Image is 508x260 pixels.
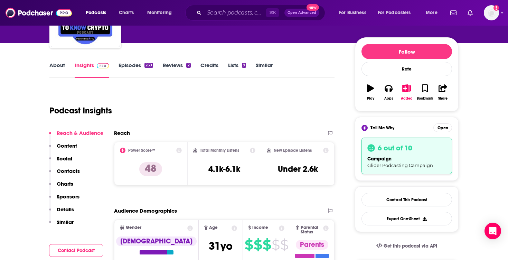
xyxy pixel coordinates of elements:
[144,63,153,68] div: 260
[266,8,279,17] span: ⌘ K
[252,225,268,230] span: Income
[49,62,65,78] a: About
[384,96,393,101] div: Apps
[426,8,438,18] span: More
[370,125,394,131] span: Tell Me Why
[49,206,74,219] button: Details
[204,7,266,18] input: Search podcasts, credits, & more...
[384,243,437,249] span: Get this podcast via API
[116,236,197,246] div: [DEMOGRAPHIC_DATA]
[263,239,271,250] span: $
[128,148,155,153] h2: Power Score™
[421,7,446,18] button: open menu
[139,162,162,176] p: 48
[81,7,115,18] button: open menu
[363,126,367,130] img: tell me why sparkle
[438,96,448,101] div: Share
[200,62,218,78] a: Credits
[485,223,501,239] div: Open Intercom Messenger
[57,168,80,174] p: Contacts
[448,7,459,19] a: Show notifications dropdown
[484,5,499,20] button: Show profile menu
[57,130,103,136] p: Reach & Audience
[57,155,72,162] p: Social
[371,238,443,254] a: Get this podcast via API
[401,96,413,101] div: Added
[484,5,499,20] span: Logged in as melrosepr
[398,80,416,105] button: Added
[57,142,77,149] p: Content
[114,130,130,136] h2: Reach
[433,123,452,132] button: Open
[209,225,218,230] span: Age
[361,212,452,225] button: Export One-Sheet
[114,7,138,18] a: Charts
[254,239,262,250] span: $
[200,148,239,153] h2: Total Monthly Listens
[119,8,134,18] span: Charts
[280,239,288,250] span: $
[49,193,79,206] button: Sponsors
[142,7,181,18] button: open menu
[465,7,476,19] a: Show notifications dropdown
[361,80,379,105] button: Play
[296,240,328,250] div: Parents
[126,225,141,230] span: Gender
[49,105,112,116] h1: Podcast Insights
[147,8,172,18] span: Monitoring
[49,244,103,257] button: Contact Podcast
[361,62,452,76] div: Rate
[367,156,392,162] span: campaign
[378,143,412,152] h3: 6 out of 10
[75,62,109,78] a: InsightsPodchaser Pro
[484,5,499,20] img: User Profile
[367,162,433,168] span: Glider Podcasting Campaign
[378,8,411,18] span: For Podcasters
[417,96,433,101] div: Bookmark
[284,9,319,17] button: Open AdvancedNew
[228,62,246,78] a: Lists9
[256,62,273,78] a: Similar
[339,8,366,18] span: For Business
[334,7,375,18] button: open menu
[245,239,253,250] span: $
[416,80,434,105] button: Bookmark
[361,44,452,59] button: Follow
[49,180,73,193] button: Charts
[209,239,233,253] span: 31 yo
[242,63,246,68] div: 9
[278,164,318,174] h3: Under 2.6k
[57,206,74,213] p: Details
[49,155,72,168] button: Social
[373,7,421,18] button: open menu
[97,63,109,68] img: Podchaser Pro
[361,193,452,206] a: Contact This Podcast
[301,225,322,234] span: Parental Status
[274,148,312,153] h2: New Episode Listens
[367,96,374,101] div: Play
[57,180,73,187] p: Charts
[208,164,240,174] h3: 4.1k-6.1k
[192,5,332,21] div: Search podcasts, credits, & more...
[493,5,499,11] svg: Add a profile image
[49,130,103,142] button: Reach & Audience
[379,80,397,105] button: Apps
[434,80,452,105] button: Share
[49,219,74,232] button: Similar
[288,11,316,15] span: Open Advanced
[6,6,72,19] img: Podchaser - Follow, Share and Rate Podcasts
[163,62,190,78] a: Reviews2
[186,63,190,68] div: 2
[307,4,319,11] span: New
[114,207,177,214] h2: Audience Demographics
[49,142,77,155] button: Content
[57,219,74,225] p: Similar
[272,239,280,250] span: $
[49,168,80,180] button: Contacts
[119,62,153,78] a: Episodes260
[57,193,79,200] p: Sponsors
[86,8,106,18] span: Podcasts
